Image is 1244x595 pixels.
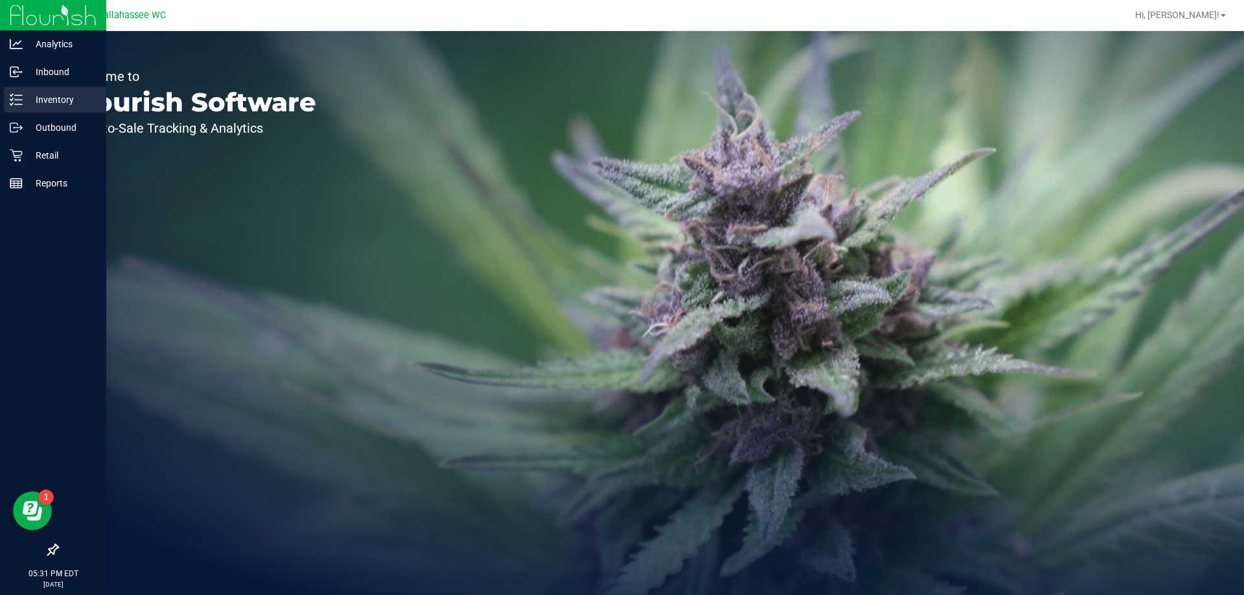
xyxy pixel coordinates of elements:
[70,70,316,83] p: Welcome to
[23,175,100,191] p: Reports
[70,122,316,135] p: Seed-to-Sale Tracking & Analytics
[23,120,100,135] p: Outbound
[1135,10,1219,20] span: Hi, [PERSON_NAME]!
[13,491,52,530] iframe: Resource center
[10,149,23,162] inline-svg: Retail
[10,121,23,134] inline-svg: Outbound
[6,579,100,589] p: [DATE]
[10,177,23,190] inline-svg: Reports
[23,148,100,163] p: Retail
[10,93,23,106] inline-svg: Inventory
[10,65,23,78] inline-svg: Inbound
[23,92,100,107] p: Inventory
[70,89,316,115] p: Flourish Software
[23,36,100,52] p: Analytics
[23,64,100,80] p: Inbound
[10,38,23,51] inline-svg: Analytics
[98,10,166,21] span: Tallahassee WC
[38,489,54,505] iframe: Resource center unread badge
[6,568,100,579] p: 05:31 PM EDT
